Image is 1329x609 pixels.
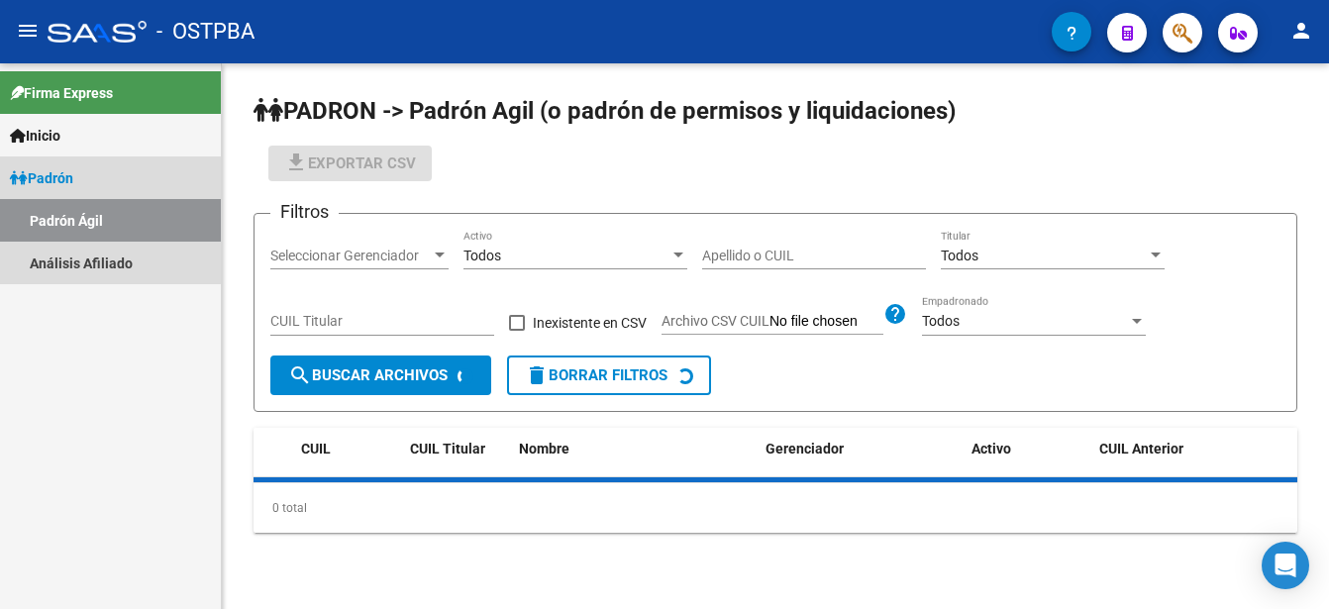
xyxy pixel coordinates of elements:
button: Exportar CSV [268,146,432,181]
span: Buscar Archivos [288,366,448,384]
span: Todos [922,313,960,329]
button: Borrar Filtros [507,355,711,395]
input: Archivo CSV CUIL [769,313,883,331]
span: Exportar CSV [284,154,416,172]
span: Activo [971,441,1011,457]
span: - OSTPBA [156,10,255,53]
span: CUIL Anterior [1099,441,1183,457]
span: Archivo CSV CUIL [662,313,769,329]
mat-icon: menu [16,19,40,43]
mat-icon: file_download [284,151,308,174]
span: Todos [463,248,501,263]
button: Buscar Archivos [270,355,491,395]
span: Firma Express [10,82,113,104]
span: Seleccionar Gerenciador [270,248,431,264]
span: PADRON -> Padrón Agil (o padrón de permisos y liquidaciones) [254,97,956,125]
span: CUIL [301,441,331,457]
div: 0 total [254,483,1297,533]
span: Borrar Filtros [525,366,667,384]
datatable-header-cell: CUIL Titular [402,428,511,470]
datatable-header-cell: CUIL Anterior [1091,428,1298,470]
datatable-header-cell: Nombre [511,428,758,470]
div: Open Intercom Messenger [1262,542,1309,589]
span: CUIL Titular [410,441,485,457]
h3: Filtros [270,198,339,226]
mat-icon: search [288,363,312,387]
datatable-header-cell: Gerenciador [758,428,965,470]
mat-icon: help [883,302,907,326]
datatable-header-cell: Activo [964,428,1091,470]
datatable-header-cell: CUIL [293,428,402,470]
span: Todos [941,248,978,263]
span: Padrón [10,167,73,189]
span: Inicio [10,125,60,147]
span: Gerenciador [766,441,844,457]
span: Nombre [519,441,569,457]
span: Inexistente en CSV [533,311,647,335]
mat-icon: person [1289,19,1313,43]
mat-icon: delete [525,363,549,387]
